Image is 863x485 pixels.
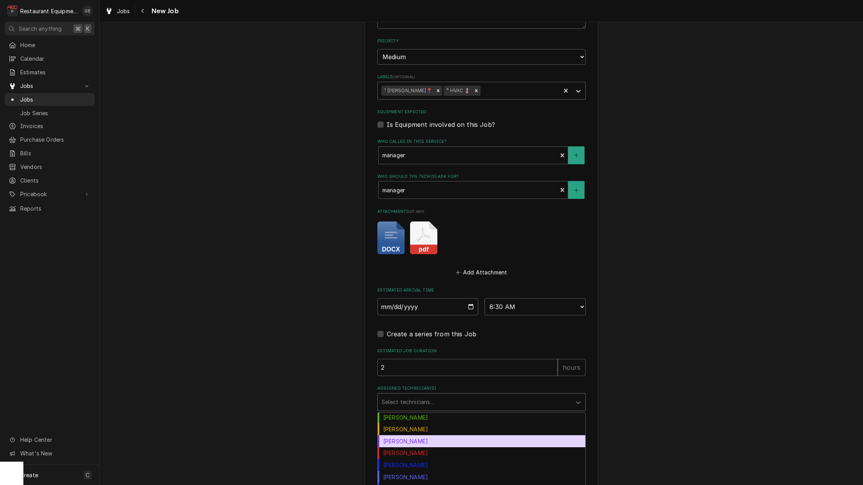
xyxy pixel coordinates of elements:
[377,74,586,99] div: Labels
[5,160,95,173] a: Vendors
[102,5,133,18] a: Jobs
[574,188,579,193] svg: Create New Contact
[149,6,179,16] span: New Job
[5,93,95,106] a: Jobs
[7,5,18,16] div: R
[20,135,91,144] span: Purchase Orders
[117,7,130,15] span: Jobs
[7,5,18,16] div: Restaurant Equipment Diagnostics's Avatar
[377,109,586,129] div: Equipment Expected
[454,267,509,278] button: Add Attachment
[20,436,90,444] span: Help Center
[75,25,81,33] span: ⌘
[378,471,585,483] div: [PERSON_NAME]
[86,471,90,479] span: C
[377,139,586,145] label: Who called in this service?
[20,472,38,478] span: Create
[5,174,95,187] a: Clients
[5,433,95,446] a: Go to Help Center
[377,348,586,354] label: Estimated Job Duration
[20,163,91,171] span: Vendors
[377,385,586,411] div: Assigned Technician(s)
[568,181,585,199] button: Create New Contact
[387,329,477,339] label: Create a series from this Job
[377,348,586,376] div: Estimated Job Duration
[434,86,442,96] div: Remove ¹ Beckley📍
[444,86,472,96] div: ⁴ HVAC 🌡️
[5,66,95,79] a: Estimates
[378,423,585,435] div: [PERSON_NAME]
[5,79,95,92] a: Go to Jobs
[20,41,91,49] span: Home
[378,459,585,471] div: [PERSON_NAME]
[410,221,437,254] button: pdf
[377,287,586,293] label: Estimated Arrival Time
[5,202,95,215] a: Reports
[5,39,95,51] a: Home
[377,221,405,254] button: docx
[5,188,95,200] a: Go to Pricebook
[574,153,579,158] svg: Create New Contact
[378,447,585,459] div: [PERSON_NAME]
[377,174,586,199] div: Who should the tech(s) ask for?
[377,209,586,215] label: Attachments
[377,298,479,315] input: Date
[20,95,91,104] span: Jobs
[5,22,95,35] button: Search anything⌘K
[409,209,424,214] span: ( if any )
[377,209,586,278] div: Attachments
[377,385,586,392] label: Assigned Technician(s)
[377,109,586,115] label: Equipment Expected
[86,25,90,33] span: K
[377,174,586,180] label: Who should the tech(s) ask for?
[137,5,149,17] button: Navigate back
[5,133,95,146] a: Purchase Orders
[5,147,95,160] a: Bills
[20,109,91,117] span: Job Series
[20,7,77,15] div: Restaurant Equipment Diagnostics
[20,190,79,198] span: Pricebook
[20,68,91,76] span: Estimates
[20,204,91,213] span: Reports
[377,287,586,315] div: Estimated Arrival Time
[393,75,415,79] span: ( optional )
[20,449,90,457] span: What's New
[381,86,434,96] div: ¹ [PERSON_NAME]📍
[558,359,586,376] div: hours
[20,122,91,130] span: Invoices
[378,435,585,447] div: [PERSON_NAME]
[5,119,95,132] a: Invoices
[378,411,585,423] div: [PERSON_NAME]
[82,5,93,16] div: Gary Beaver's Avatar
[19,25,62,33] span: Search anything
[5,52,95,65] a: Calendar
[377,38,586,64] div: Priority
[484,298,586,315] select: Time Select
[472,86,481,96] div: Remove ⁴ HVAC 🌡️
[377,74,586,80] label: Labels
[5,107,95,119] a: Job Series
[20,54,91,63] span: Calendar
[82,5,93,16] div: GB
[387,120,495,129] label: Is Equipment involved on this Job?
[568,146,585,164] button: Create New Contact
[377,139,586,164] div: Who called in this service?
[377,38,586,44] label: Priority
[20,82,79,90] span: Jobs
[20,149,91,157] span: Bills
[20,176,91,185] span: Clients
[5,447,95,460] a: Go to What's New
